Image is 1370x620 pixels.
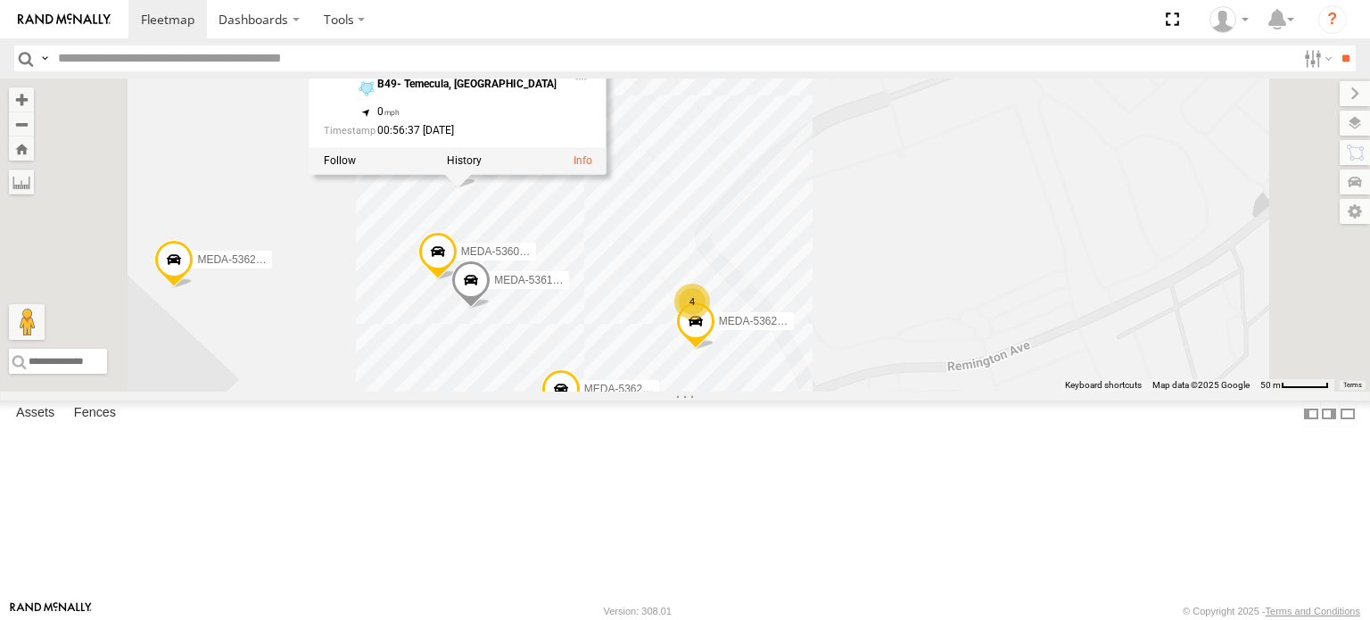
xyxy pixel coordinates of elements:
[1339,401,1357,426] label: Hide Summary Table
[9,87,34,112] button: Zoom in
[1318,5,1347,34] i: ?
[9,169,34,194] label: Measure
[324,125,557,136] div: Date/time of location update
[719,315,811,327] span: MEDA-536210-Roll
[37,45,52,71] label: Search Query
[377,105,400,118] span: 0
[447,155,482,168] label: View Asset History
[9,136,34,161] button: Zoom Home
[604,606,672,616] div: Version: 308.01
[377,79,557,90] div: B49- Temecula, [GEOGRAPHIC_DATA]
[674,284,710,319] div: 4
[571,67,592,81] div: Last Event GSM Signal Strength
[1340,199,1370,224] label: Map Settings
[461,244,564,257] span: MEDA-536031-Swing
[1320,401,1338,426] label: Dock Summary Table to the Right
[324,155,356,168] label: Realtime tracking of Asset
[9,112,34,136] button: Zoom out
[1260,380,1281,390] span: 50 m
[197,252,289,265] span: MEDA-536209-Roll
[1203,6,1255,33] div: Jerry Constable
[574,155,592,168] a: View Asset Details
[1343,382,1362,389] a: Terms (opens in new tab)
[1183,606,1360,616] div: © Copyright 2025 -
[10,602,92,620] a: Visit our Website
[18,13,111,26] img: rand-logo.svg
[65,401,125,426] label: Fences
[1065,379,1142,392] button: Keyboard shortcuts
[1297,45,1335,71] label: Search Filter Options
[9,304,45,340] button: Drag Pegman onto the map to open Street View
[584,383,676,395] span: MEDA-536208-Roll
[1255,379,1334,392] button: Map Scale: 50 m per 50 pixels
[1266,606,1360,616] a: Terms and Conditions
[7,401,63,426] label: Assets
[1302,401,1320,426] label: Dock Summary Table to the Left
[1152,380,1250,390] span: Map data ©2025 Google
[494,274,586,286] span: MEDA-536114-Roll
